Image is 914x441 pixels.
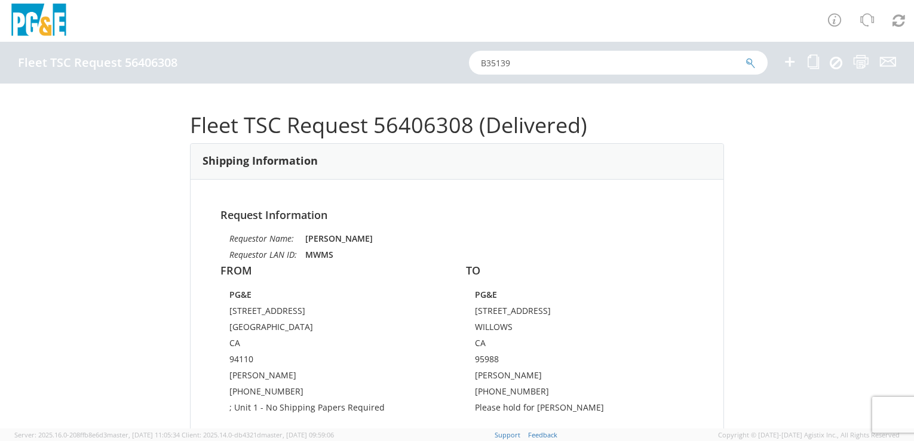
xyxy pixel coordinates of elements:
[229,233,294,244] i: Requestor Name:
[190,113,724,137] h1: Fleet TSC Request 56406308 (Delivered)
[469,51,768,75] input: Shipment, Tracking or Reference Number (at least 4 chars)
[229,289,251,300] strong: PG&E
[229,337,439,353] td: CA
[475,337,685,353] td: CA
[182,430,334,439] span: Client: 2025.14.0-db4321d
[475,321,685,337] td: WILLOWS
[229,305,439,321] td: [STREET_ADDRESS]
[528,430,557,439] a: Feedback
[475,353,685,369] td: 95988
[14,430,180,439] span: Server: 2025.16.0-208ffb8e6d3
[495,430,520,439] a: Support
[305,249,333,260] strong: MWMS
[229,402,439,418] td: ; Unit 1 - No Shipping Papers Required
[475,369,685,386] td: [PERSON_NAME]
[475,386,685,402] td: [PHONE_NUMBER]
[107,430,180,439] span: master, [DATE] 11:05:34
[475,305,685,321] td: [STREET_ADDRESS]
[18,56,177,69] h4: Fleet TSC Request 56406308
[261,430,334,439] span: master, [DATE] 09:59:06
[220,265,448,277] h4: FROM
[475,402,685,418] td: Please hold for [PERSON_NAME]
[718,430,900,440] span: Copyright © [DATE]-[DATE] Agistix Inc., All Rights Reserved
[475,289,497,300] strong: PG&E
[9,4,69,39] img: pge-logo-06675f144f4cfa6a6814.png
[203,155,318,167] h3: Shipping Information
[305,233,373,244] strong: [PERSON_NAME]
[466,265,694,277] h4: TO
[229,369,439,386] td: [PERSON_NAME]
[229,321,439,337] td: [GEOGRAPHIC_DATA]
[229,249,297,260] i: Requestor LAN ID:
[229,353,439,369] td: 94110
[220,209,694,221] h4: Request Information
[229,386,439,402] td: [PHONE_NUMBER]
